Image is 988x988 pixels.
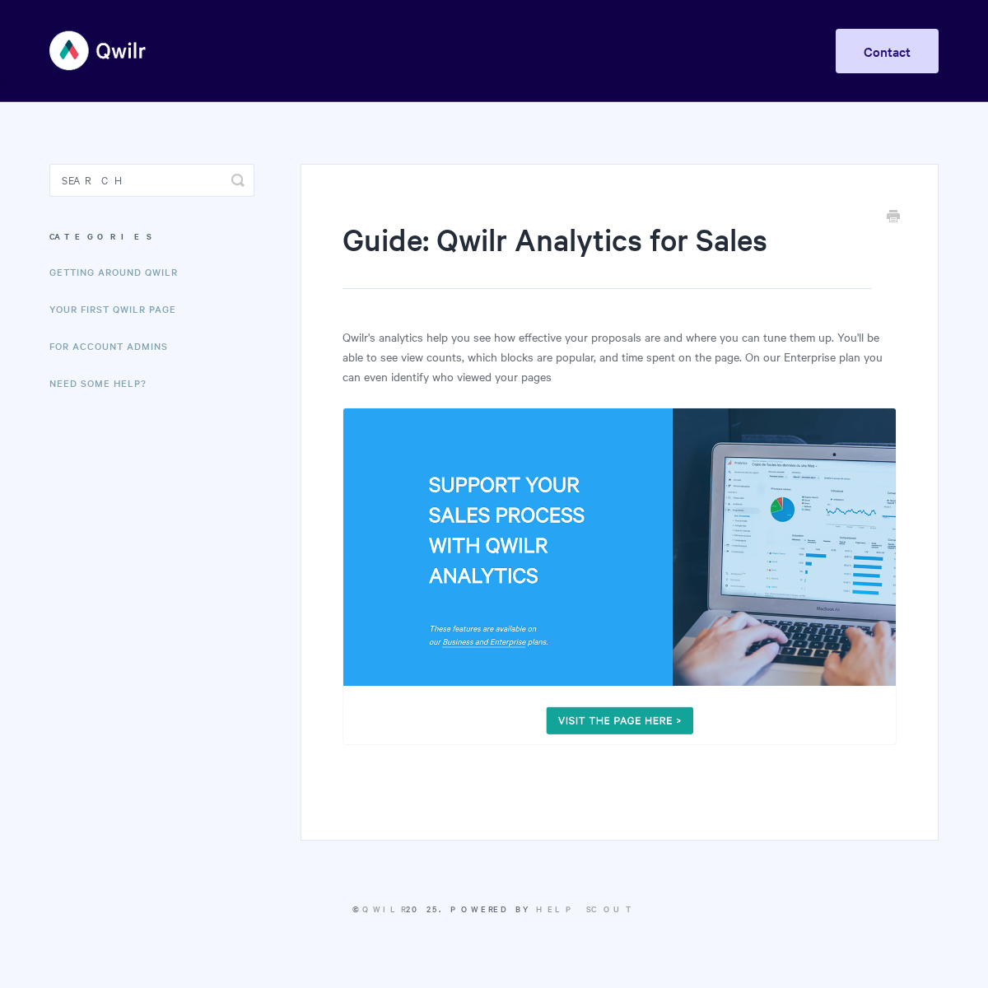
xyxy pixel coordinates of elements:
[343,408,897,745] img: Guide: Support Your Sales Process with Qwilr Analytics
[362,902,406,915] a: Qwilr
[450,902,636,915] span: Powered by
[49,902,939,916] p: © 2025.
[49,292,189,325] a: Your First Qwilr Page
[49,255,190,288] a: Getting Around Qwilr
[536,902,636,915] a: Help Scout
[836,29,939,73] a: Contact
[343,327,897,386] p: Qwilr's analytics help you see how effective your proposals are and where you can tune them up. Y...
[49,221,254,251] h3: Categories
[887,208,900,226] a: Print this Article
[49,164,254,197] input: Search
[49,366,159,399] a: Need Some Help?
[343,218,872,289] h1: Guide: Qwilr Analytics for Sales
[49,329,180,362] a: For Account Admins
[49,20,147,82] img: Qwilr Help Center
